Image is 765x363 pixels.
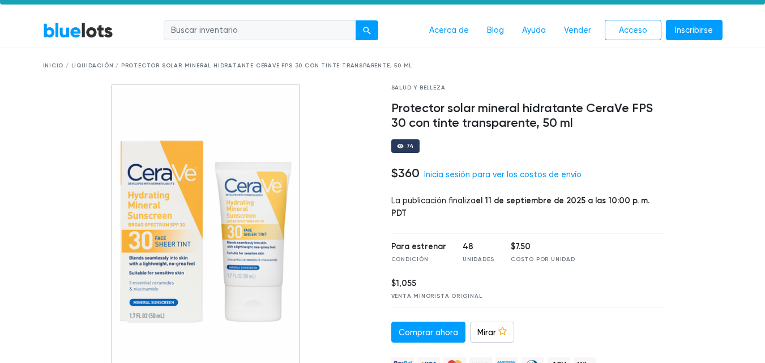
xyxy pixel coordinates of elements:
font: $7.50 [511,241,531,251]
font: Protector solar mineral hidratante CeraVe FPS 30 con tinte transparente, 50 ml [391,101,653,130]
font: Costo por unidad [511,256,575,263]
a: Ayuda [513,20,555,41]
font: 74 [407,143,414,150]
font: Comprar ahora [399,327,458,337]
font: Blog [487,25,504,35]
a: Blog [478,20,513,41]
font: Salud y belleza [391,84,446,91]
font: Acerca de [429,25,469,35]
font: Acceso [619,25,647,35]
font: Inscribirse [675,25,713,35]
font: el 11 de septiembre de 2025 a las 10:00 p. m. PDT [391,195,649,218]
font: $360 [391,166,420,181]
a: Acerca de [420,20,478,41]
font: Venta minorista original [391,293,482,300]
input: Buscar inventario [164,20,356,41]
font: Vender [564,25,591,35]
font: Para estrenar [391,241,446,251]
a: Acceso [605,20,661,41]
font: Mirar [477,327,496,337]
a: Mirar [470,322,514,343]
font: La publicación finaliza [391,196,476,206]
font: Inicio / Liquidación / Protector solar mineral hidratante CeraVe FPS 30 con tinte transparente, 5... [43,62,413,69]
a: Inicia sesión para ver los costos de envío [424,170,582,180]
font: Unidades [463,256,494,263]
a: Inscribirse [666,20,723,41]
font: 48 [463,241,473,251]
font: $1,055 [391,278,416,288]
a: Comprar ahora [391,322,465,343]
font: Ayuda [522,25,546,35]
a: Vender [555,20,600,41]
font: Condición [391,256,429,263]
